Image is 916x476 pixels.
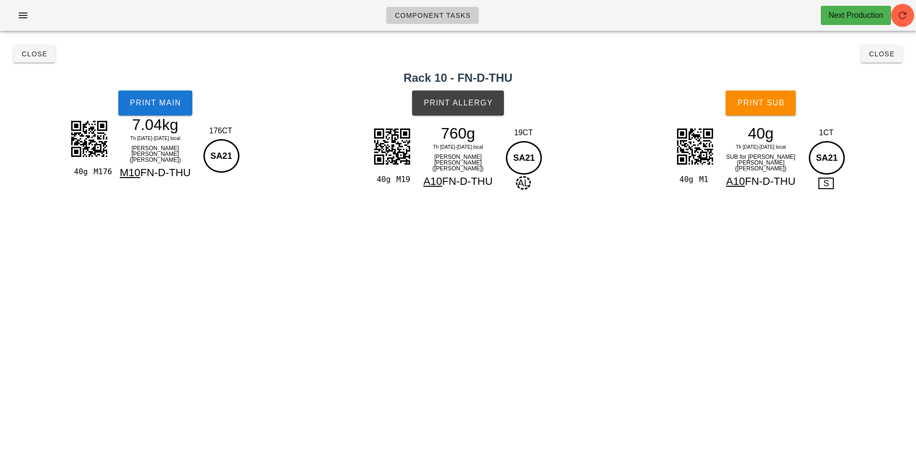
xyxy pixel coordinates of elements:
[118,90,192,116] button: Print Main
[113,117,197,132] div: 7.04kg
[671,122,719,170] img: RBCELjbnKoQ7j6WKgIhREVs2D6EDAOsug8hKmLD9iFkGGDVfQhRERu2DyHDAKvuQ4iK2LB9CBkGWHUfQlTEhu1DyDDAqvsQoi...
[719,126,803,141] div: 40g
[719,152,803,173] div: SUB for [PERSON_NAME] [PERSON_NAME] ([PERSON_NAME])
[130,136,180,141] span: Th [DATE]-[DATE] local
[386,7,479,24] a: Component Tasks
[13,45,55,63] button: Close
[368,122,416,170] img: 2mUZyGsFltcQA9kASBcEx3lWIHW5aCHnFDCQOW1TkQ0kJdvcQwYyp20qsoGkZJt7yEDmtE1FNpCUbHMPGcictqnIBpKSbe4hA...
[6,69,910,87] h2: Rack 10 - FN-D-THU
[676,173,695,186] div: 40g
[203,139,239,173] div: SA21
[737,99,785,107] span: Print Sub
[806,127,846,139] div: 1CT
[745,175,795,187] span: FN-D-THU
[65,115,113,163] img: YmPnVvVK0AAAAASUVORK5CYII=
[140,167,191,179] span: FN-D-THU
[70,166,89,178] div: 40g
[818,178,834,189] span: S
[868,50,895,58] span: Close
[129,99,181,107] span: Print Main
[503,127,543,139] div: 19CT
[726,175,745,187] span: A10
[201,125,241,137] div: 176CT
[516,176,530,190] span: AL
[120,167,140,179] span: M10
[423,175,442,187] span: A10
[392,173,412,186] div: M19
[809,141,845,175] div: SA21
[828,10,883,21] div: Next Production
[506,141,542,175] div: SA21
[113,143,197,165] div: [PERSON_NAME] [PERSON_NAME] ([PERSON_NAME])
[423,99,493,107] span: Print Allergy
[861,45,903,63] button: Close
[433,144,483,150] span: Th [DATE]-[DATE] local
[695,173,715,186] div: M1
[394,12,471,19] span: Component Tasks
[726,90,796,116] button: Print Sub
[373,173,392,186] div: 40g
[442,175,493,187] span: FN-D-THU
[90,166,110,178] div: M176
[416,152,500,173] div: [PERSON_NAME] [PERSON_NAME] ([PERSON_NAME])
[416,126,500,141] div: 760g
[21,50,48,58] span: Close
[736,144,786,150] span: Th [DATE]-[DATE] local
[412,90,504,116] button: Print Allergy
